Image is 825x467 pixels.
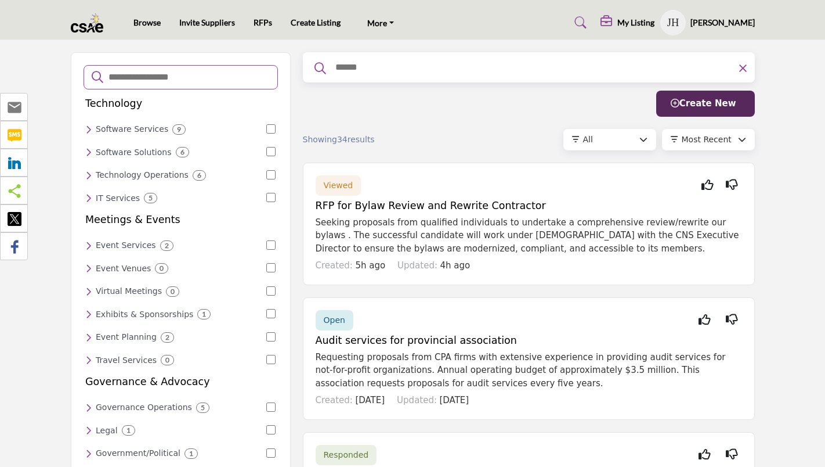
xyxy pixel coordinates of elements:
h6: Virtual meeting platforms and services [96,286,162,296]
h6: Software solutions and applications [96,148,172,157]
span: Viewed [324,181,353,190]
input: Select Government/Political [266,448,276,458]
div: 5 Results For Governance Operations [196,403,209,413]
input: Select Governance Operations [266,403,276,412]
div: 0 Results For Virtual Meetings [166,286,179,297]
input: Select Event Services [266,240,276,250]
h5: Meetings & Events [85,214,180,226]
button: Create New [656,91,755,117]
h6: Comprehensive event management services [96,240,156,250]
h6: Services for effective governance operations [96,403,192,412]
h6: IT services and support [96,193,140,203]
input: Select Software Solutions [266,147,276,156]
b: 2 [165,333,169,342]
h5: My Listing [617,17,654,28]
b: 5 [149,194,153,202]
p: Requesting proposals from CPA firms with extensive experience in providing audit services for not... [316,351,742,390]
b: 6 [197,171,201,179]
a: More [359,15,402,31]
button: Show hide supplier dropdown [660,10,686,35]
h6: Services related to government and political affairs [96,448,180,458]
b: 1 [202,310,206,318]
div: 0 Results For Event Venues [155,263,168,274]
input: Search Categories [107,70,270,85]
a: Browse [133,17,161,27]
div: 1 Results For Exhibits & Sponsorships [197,309,211,319]
input: Select Technology Operations [266,170,276,179]
h5: RFP for Bylaw Review and Rewrite Contractor [316,200,742,212]
input: Select Legal [266,425,276,434]
span: 34 [337,135,348,144]
a: RFPs [254,17,272,27]
div: 2 Results For Event Services [160,240,173,251]
b: 0 [171,288,175,296]
div: 0 Results For Travel Services [161,355,174,365]
b: 0 [165,356,169,364]
span: 5h ago [355,260,385,271]
a: Search [563,13,594,32]
div: 5 Results For IT Services [144,193,157,203]
span: Most Recent [682,135,732,144]
input: Select Software Services [266,124,276,134]
div: 6 Results For Software Solutions [176,147,189,157]
input: Select Event Planning [266,332,276,342]
input: Select Virtual Meetings [266,286,276,296]
b: 1 [126,426,131,434]
h6: Professional event planning services [96,332,157,342]
span: Created: [316,260,353,271]
a: Create Listing [291,17,341,27]
h5: Technology [85,98,142,110]
img: site Logo [71,13,110,33]
input: Select Exhibits & Sponsorships [266,309,276,318]
div: 1 Results For Government/Political [184,448,198,459]
b: 6 [180,148,184,156]
h6: Software development and support services [96,124,168,134]
b: 0 [160,264,164,272]
div: 1 Results For Legal [122,425,135,436]
input: Select Event Venues [266,263,276,272]
i: Not Interested [726,319,738,320]
h5: Governance & Advocacy [85,376,210,388]
span: Updated: [397,395,437,405]
div: 6 Results For Technology Operations [193,170,206,181]
b: 9 [177,125,181,134]
div: 2 Results For Event Planning [161,332,174,343]
h6: Services for managing technology operations [96,170,189,180]
span: Updated: [397,260,437,271]
h6: Legal services and support [96,426,118,436]
a: Invite Suppliers [179,17,235,27]
span: [DATE] [355,395,385,405]
span: All [583,135,593,144]
b: 2 [165,242,169,250]
p: Seeking proposals from qualified individuals to undertake a comprehensive review/rewrite our byla... [316,216,742,256]
b: 1 [189,450,193,458]
span: 4h ago [440,260,470,271]
span: Created: [316,395,353,405]
span: Open [324,315,345,325]
h6: Venues for hosting events [96,264,151,274]
b: 5 [201,404,205,412]
span: Responded [324,450,369,459]
input: Select IT Services [266,193,276,202]
h6: Exhibition and sponsorship services [96,310,193,319]
div: 9 Results For Software Services [172,124,186,135]
div: Showing results [303,134,439,146]
i: Interested [699,319,711,320]
span: Create New [671,98,736,109]
h6: Travel planning and management services [96,355,157,365]
span: [DATE] [439,395,469,405]
h5: [PERSON_NAME] [690,17,755,28]
div: My Listing [600,16,654,30]
h5: Audit services for provincial association [316,335,742,347]
input: Select Travel Services [266,355,276,364]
